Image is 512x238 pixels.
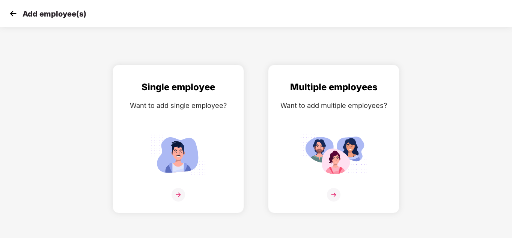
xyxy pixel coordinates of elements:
div: Single employee [120,80,236,94]
div: Want to add single employee? [120,100,236,111]
p: Add employee(s) [23,9,86,18]
img: svg+xml;base64,PHN2ZyB4bWxucz0iaHR0cDovL3d3dy53My5vcmcvMjAwMC9zdmciIHdpZHRoPSIzNiIgaGVpZ2h0PSIzNi... [172,188,185,202]
img: svg+xml;base64,PHN2ZyB4bWxucz0iaHR0cDovL3d3dy53My5vcmcvMjAwMC9zdmciIHdpZHRoPSIzNiIgaGVpZ2h0PSIzNi... [327,188,340,202]
img: svg+xml;base64,PHN2ZyB4bWxucz0iaHR0cDovL3d3dy53My5vcmcvMjAwMC9zdmciIGlkPSJTaW5nbGVfZW1wbG95ZWUiIH... [145,131,212,178]
img: svg+xml;base64,PHN2ZyB4bWxucz0iaHR0cDovL3d3dy53My5vcmcvMjAwMC9zdmciIGlkPSJNdWx0aXBsZV9lbXBsb3llZS... [300,131,367,178]
div: Want to add multiple employees? [276,100,392,111]
div: Multiple employees [276,80,392,94]
img: svg+xml;base64,PHN2ZyB4bWxucz0iaHR0cDovL3d3dy53My5vcmcvMjAwMC9zdmciIHdpZHRoPSIzMCIgaGVpZ2h0PSIzMC... [8,8,19,19]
